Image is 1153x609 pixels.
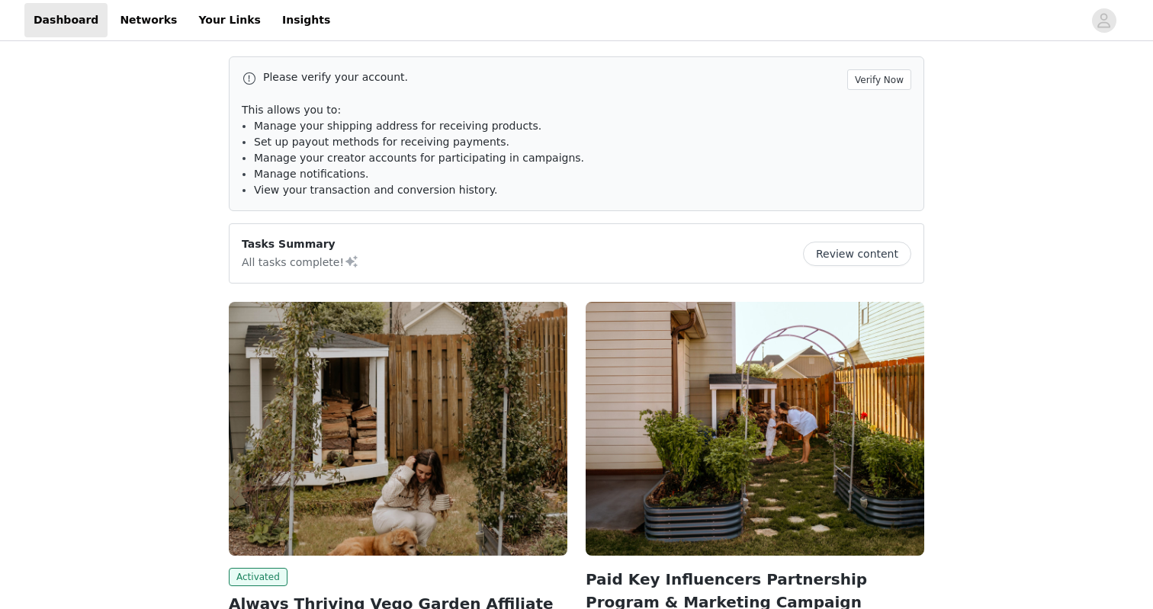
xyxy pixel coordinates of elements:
[1097,8,1111,33] div: avatar
[254,136,509,148] span: Set up payout methods for receiving payments.
[242,252,359,271] p: All tasks complete!
[229,302,567,556] img: Vego Garden
[242,236,359,252] p: Tasks Summary
[111,3,186,37] a: Networks
[189,3,270,37] a: Your Links
[586,302,924,556] img: Vego Garden
[254,168,369,180] span: Manage notifications.
[254,120,541,132] span: Manage your shipping address for receiving products.
[273,3,339,37] a: Insights
[242,102,911,118] p: This allows you to:
[229,568,287,586] span: Activated
[24,3,108,37] a: Dashboard
[263,69,841,85] p: Please verify your account.
[803,242,911,266] button: Review content
[254,152,584,164] span: Manage your creator accounts for participating in campaigns.
[847,69,911,90] button: Verify Now
[254,184,497,196] span: View your transaction and conversion history.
